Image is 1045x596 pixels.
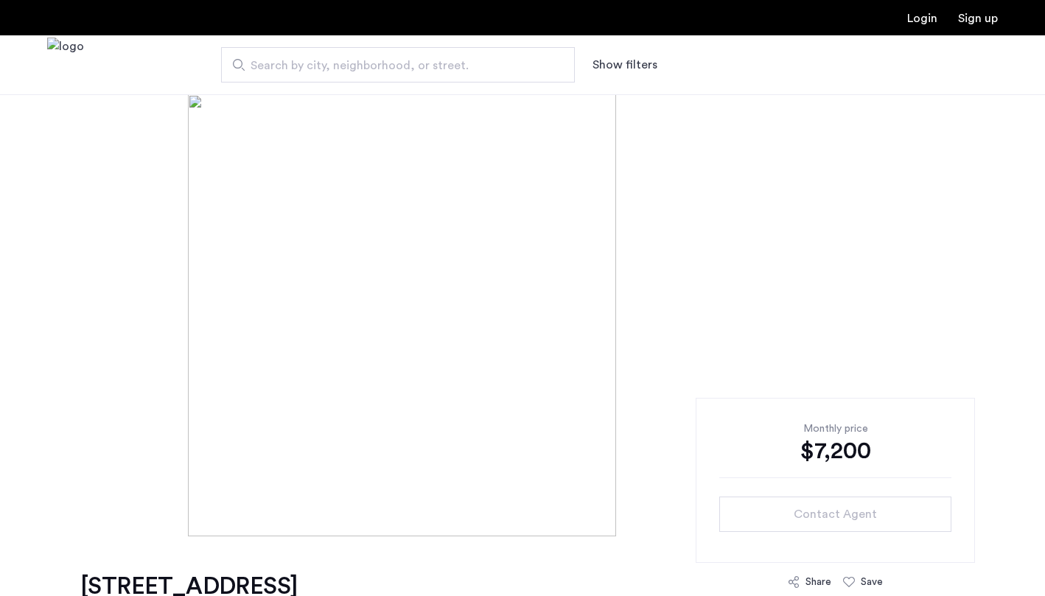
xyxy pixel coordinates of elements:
a: Registration [958,13,998,24]
div: Save [861,575,883,589]
span: Search by city, neighborhood, or street. [251,57,534,74]
div: $7,200 [719,436,951,466]
input: Apartment Search [221,47,575,83]
a: Login [907,13,937,24]
button: button [719,497,951,532]
img: logo [47,38,84,93]
a: Cazamio Logo [47,38,84,93]
button: Show or hide filters [593,56,657,74]
div: Share [805,575,831,589]
img: [object%20Object] [188,94,857,536]
span: Contact Agent [794,505,877,523]
div: Monthly price [719,421,951,436]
